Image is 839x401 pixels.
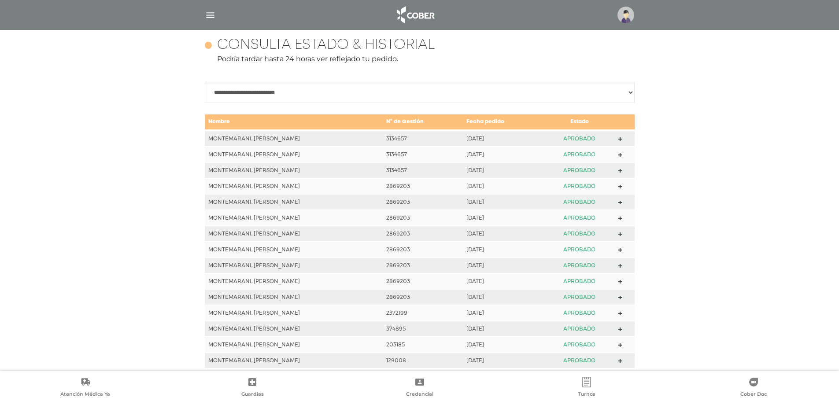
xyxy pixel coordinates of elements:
a: Cober Doc [670,377,837,399]
td: [DATE] [463,226,544,242]
td: 3134657 [383,130,463,147]
td: 374895 [383,321,463,337]
td: 2869203 [383,178,463,194]
td: MONTEMARANI, [PERSON_NAME] [205,321,383,337]
td: [DATE] [463,305,544,321]
td: MONTEMARANI, [PERSON_NAME] [205,226,383,242]
td: MONTEMARANI, [PERSON_NAME] [205,273,383,289]
td: 3134657 [383,162,463,178]
td: [DATE] [463,147,544,162]
td: [DATE] [463,337,544,353]
td: [DATE] [463,130,544,147]
td: Estado [544,114,615,130]
td: APROBADO [544,194,615,210]
td: APROBADO [544,305,615,321]
td: 2869203 [383,273,463,289]
td: 3134657 [383,147,463,162]
a: Guardias [169,377,336,399]
td: APROBADO [544,210,615,226]
span: Turnos [578,391,595,399]
a: Credencial [336,377,503,399]
td: [DATE] [463,242,544,258]
span: Credencial [406,391,433,399]
h4: Consulta estado & historial [217,37,435,54]
img: logo_cober_home-white.png [392,4,438,26]
td: [DATE] [463,194,544,210]
td: [DATE] [463,178,544,194]
td: 2869203 [383,210,463,226]
td: 2372199 [383,305,463,321]
td: APROBADO [544,130,615,147]
td: MONTEMARANI, [PERSON_NAME] [205,242,383,258]
td: 203185 [383,337,463,353]
td: MONTEMARANI, [PERSON_NAME] [205,210,383,226]
td: 2869203 [383,226,463,242]
a: Turnos [503,377,670,399]
td: N° de Gestión [383,114,463,130]
td: APROBADO [544,242,615,258]
img: Cober_menu-lines-white.svg [205,10,216,21]
td: MONTEMARANI, [PERSON_NAME] [205,194,383,210]
td: MONTEMARANI, [PERSON_NAME] [205,147,383,162]
span: Cober Doc [740,391,767,399]
td: MONTEMARANI, [PERSON_NAME] [205,162,383,178]
td: MONTEMARANI, [PERSON_NAME] [205,305,383,321]
td: 2869203 [383,194,463,210]
td: [DATE] [463,289,544,305]
span: Guardias [241,391,264,399]
td: [DATE] [463,273,544,289]
td: Nombre [205,114,383,130]
td: APROBADO [544,353,615,368]
td: Fecha pedido [463,114,544,130]
td: 2869203 [383,242,463,258]
img: profile-placeholder.svg [617,7,634,23]
td: 2869203 [383,289,463,305]
td: APROBADO [544,226,615,242]
td: APROBADO [544,258,615,273]
td: 2869203 [383,258,463,273]
td: APROBADO [544,289,615,305]
a: Atención Médica Ya [2,377,169,399]
td: 129008 [383,353,463,368]
td: APROBADO [544,337,615,353]
td: MONTEMARANI, [PERSON_NAME] [205,289,383,305]
td: MONTEMARANI, [PERSON_NAME] [205,337,383,353]
td: MONTEMARANI, [PERSON_NAME] [205,353,383,368]
td: APROBADO [544,273,615,289]
td: MONTEMARANI, [PERSON_NAME] [205,130,383,147]
td: [DATE] [463,162,544,178]
td: [DATE] [463,321,544,337]
td: [DATE] [463,353,544,368]
p: Podría tardar hasta 24 horas ver reflejado tu pedido. [205,54,635,64]
td: [DATE] [463,210,544,226]
td: MONTEMARANI, [PERSON_NAME] [205,178,383,194]
td: APROBADO [544,321,615,337]
td: [DATE] [463,258,544,273]
td: APROBADO [544,147,615,162]
td: MONTEMARANI, [PERSON_NAME] [205,258,383,273]
span: Atención Médica Ya [60,391,110,399]
td: APROBADO [544,162,615,178]
td: APROBADO [544,178,615,194]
